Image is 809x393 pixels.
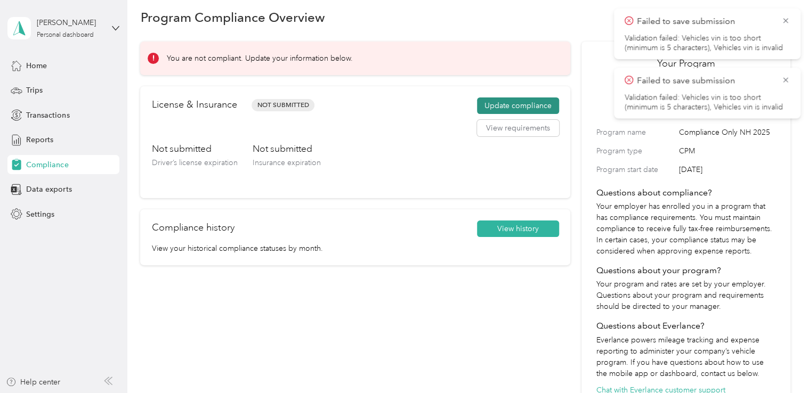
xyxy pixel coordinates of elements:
iframe: Everlance-gr Chat Button Frame [749,333,809,393]
button: View requirements [477,120,559,137]
h3: Not submitted [252,142,320,155]
span: Compliance [26,159,68,170]
span: Driver’s license expiration [151,158,237,167]
span: Compliance Only NH 2025 [679,127,776,138]
h2: License & Insurance [151,97,237,112]
div: [PERSON_NAME] [37,17,103,28]
p: View your historical compliance statuses by month. [151,243,559,254]
li: Validation failed: Vehicles vin is too short (minimum is 5 characters), Vehicles vin is invalid [625,93,790,112]
span: Reports [26,134,53,145]
h1: Program Compliance Overview [140,12,325,23]
h2: Compliance history [151,220,234,235]
label: Program name [596,127,675,138]
p: You are not compliant. Update your information below. [166,53,352,64]
span: Trips [26,85,43,96]
h4: Questions about compliance? [596,186,776,199]
span: [DATE] [679,164,776,175]
h3: Not submitted [151,142,237,155]
p: Your employer has enrolled you in a program that has compliance requirements. You must maintain c... [596,201,776,257]
h2: Your Program [596,56,776,71]
p: Everlance powers mileage tracking and expense reporting to administer your company’s vehicle prog... [596,334,776,379]
label: Program start date [596,164,675,175]
button: Update compliance [477,97,559,114]
h4: Questions about Everlance? [596,320,776,332]
button: Help center [6,376,60,388]
span: Insurance expiration [252,158,320,167]
button: View history [477,220,559,238]
span: Home [26,60,47,71]
div: Personal dashboard [37,32,94,38]
span: Transactions [26,110,69,121]
span: CPM [679,145,776,157]
p: Failed to save submission [637,15,773,28]
p: Failed to save submission [637,74,773,87]
label: Program type [596,145,675,157]
li: Validation failed: Vehicles vin is too short (minimum is 5 characters), Vehicles vin is invalid [625,34,790,53]
span: Data exports [26,184,71,195]
h4: Questions about your program? [596,264,776,277]
span: Settings [26,209,54,220]
span: Not Submitted [252,99,314,111]
p: Your program and rates are set by your employer. Questions about your program and requirements sh... [596,279,776,312]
